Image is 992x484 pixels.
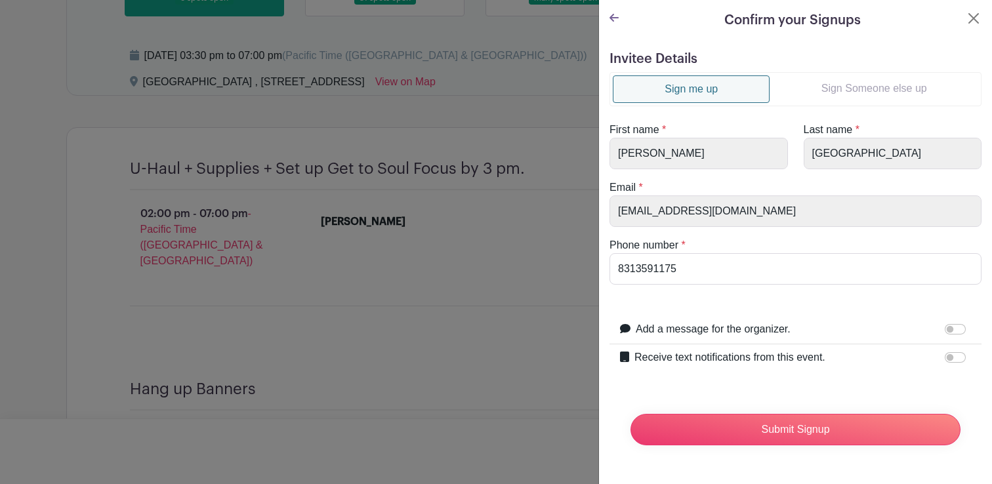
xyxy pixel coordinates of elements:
label: Last name [804,122,853,138]
a: Sign me up [613,75,770,103]
label: Receive text notifications from this event. [634,350,825,365]
button: Close [966,10,982,26]
label: Email [610,180,636,195]
label: Add a message for the organizer. [636,321,791,337]
label: First name [610,122,659,138]
input: Submit Signup [630,414,961,445]
h5: Confirm your Signups [724,10,861,30]
h5: Invitee Details [610,51,982,67]
label: Phone number [610,237,678,253]
a: Sign Someone else up [770,75,978,102]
